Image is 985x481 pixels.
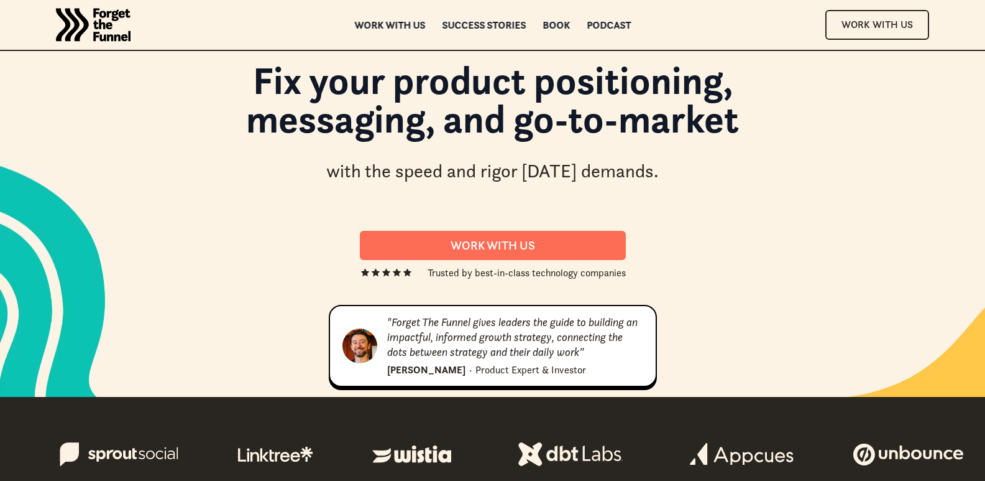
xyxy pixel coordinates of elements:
[469,362,472,377] div: ·
[442,21,526,29] a: Success Stories
[387,315,643,360] div: "Forget The Funnel gives leaders the guide to building an impactful, informed growth strategy, co...
[587,21,631,29] a: Podcast
[475,362,586,377] div: Product Expert & Investor
[387,362,465,377] div: [PERSON_NAME]
[326,159,659,184] div: with the speed and rigor [DATE] demands.
[428,265,626,280] div: Trusted by best-in-class technology companies
[157,61,828,151] h1: Fix your product positioning, messaging, and go-to-market
[375,238,611,253] div: Work With us
[360,231,626,260] a: Work With us
[543,21,570,29] a: Book
[354,21,425,29] a: Work with us
[825,10,929,39] a: Work With Us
